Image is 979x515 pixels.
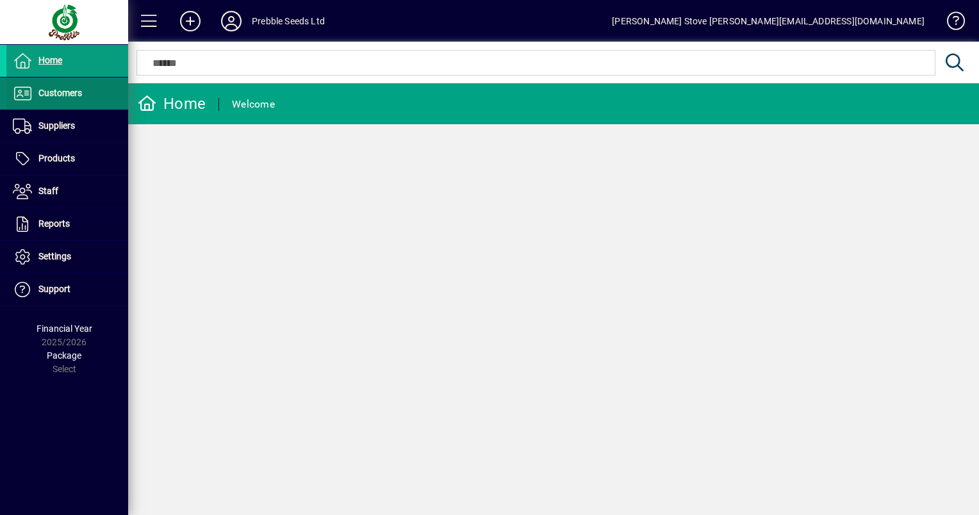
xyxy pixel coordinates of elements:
[937,3,963,44] a: Knowledge Base
[38,55,62,65] span: Home
[37,323,92,334] span: Financial Year
[38,120,75,131] span: Suppliers
[6,143,128,175] a: Products
[38,88,82,98] span: Customers
[6,241,128,273] a: Settings
[6,78,128,110] a: Customers
[138,94,206,114] div: Home
[170,10,211,33] button: Add
[6,176,128,208] a: Staff
[38,251,71,261] span: Settings
[612,11,925,31] div: [PERSON_NAME] Stove [PERSON_NAME][EMAIL_ADDRESS][DOMAIN_NAME]
[38,153,75,163] span: Products
[47,350,81,361] span: Package
[232,94,275,115] div: Welcome
[6,274,128,306] a: Support
[252,11,325,31] div: Prebble Seeds Ltd
[6,110,128,142] a: Suppliers
[38,284,70,294] span: Support
[38,218,70,229] span: Reports
[38,186,58,196] span: Staff
[6,208,128,240] a: Reports
[211,10,252,33] button: Profile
